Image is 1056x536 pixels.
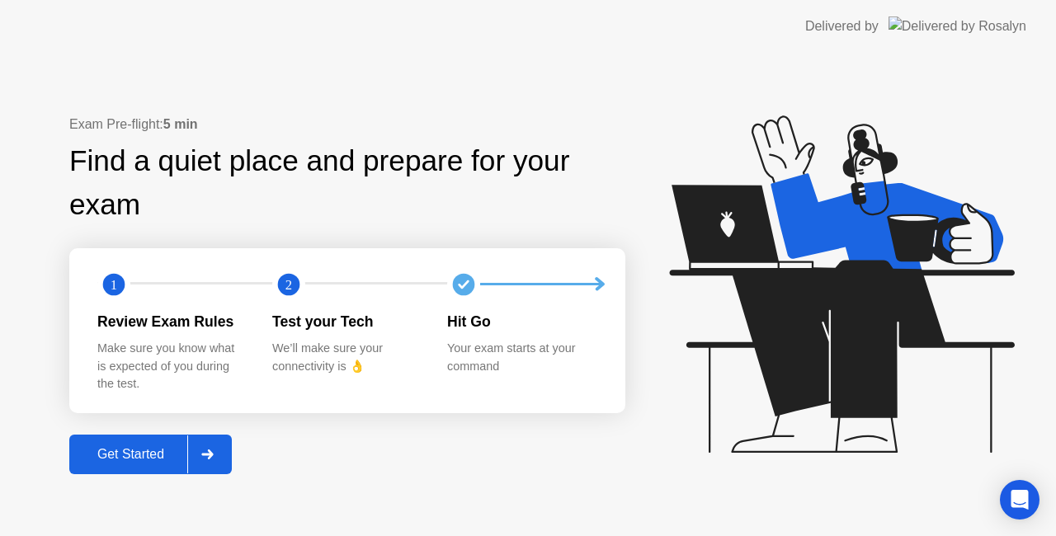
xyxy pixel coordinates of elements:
[1000,480,1039,520] div: Open Intercom Messenger
[97,340,246,393] div: Make sure you know what is expected of you during the test.
[163,117,198,131] b: 5 min
[111,276,117,292] text: 1
[97,311,246,332] div: Review Exam Rules
[69,435,232,474] button: Get Started
[889,16,1026,35] img: Delivered by Rosalyn
[272,311,421,332] div: Test your Tech
[272,340,421,375] div: We’ll make sure your connectivity is 👌
[74,447,187,462] div: Get Started
[285,276,292,292] text: 2
[447,311,596,332] div: Hit Go
[447,340,596,375] div: Your exam starts at your command
[69,139,625,227] div: Find a quiet place and prepare for your exam
[805,16,879,36] div: Delivered by
[69,115,625,134] div: Exam Pre-flight:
